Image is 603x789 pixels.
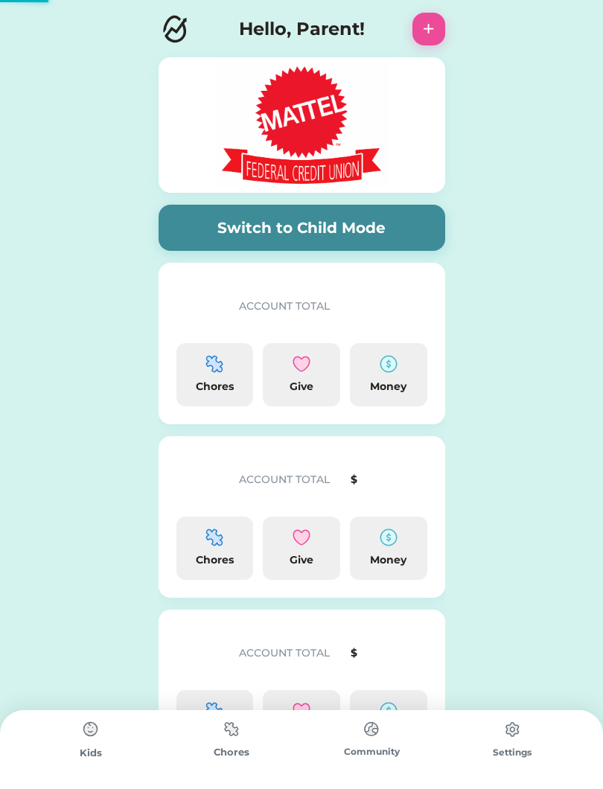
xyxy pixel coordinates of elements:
[269,379,334,394] div: Give
[380,702,398,720] img: money-cash-dollar-coin--accounting-billing-payment-cash-coin-currency-money-finance.svg
[293,702,310,720] img: interface-favorite-heart--reward-social-rating-media-heart-it-like-favorite-love.svg
[176,454,224,502] img: yH5BAEAAAAALAAAAAABAAEAAAIBRAA7
[217,715,246,744] img: type%3Dchores%2C%20state%3Ddefault.svg
[76,715,106,744] img: type%3Dchores%2C%20state%3Ddefault.svg
[176,281,224,328] img: yH5BAEAAAAALAAAAAABAAEAAAIBRAA7
[162,745,302,760] div: Chores
[205,702,223,720] img: programming-module-puzzle-1--code-puzzle-module-programming-plugin-piece.svg
[293,355,310,373] img: interface-favorite-heart--reward-social-rating-media-heart-it-like-favorite-love.svg
[239,645,345,661] div: ACCOUNT TOTAL
[269,552,334,568] div: Give
[301,745,442,758] div: Community
[239,16,365,42] h4: Hello, Parent!
[159,13,191,45] img: Logo.svg
[21,746,162,761] div: Kids
[182,379,248,394] div: Chores
[497,715,527,744] img: type%3Dchores%2C%20state%3Ddefault.svg
[293,528,310,546] img: interface-favorite-heart--reward-social-rating-media-heart-it-like-favorite-love.svg
[239,298,345,314] div: ACCOUNT TOTAL
[351,472,427,488] div: $
[356,552,421,568] div: Money
[412,13,445,45] button: +
[239,472,345,488] div: ACCOUNT TOTAL
[356,379,421,394] div: Money
[197,62,406,188] img: Mattel-Federal-Credit-Union-logo-scaled.png
[380,355,398,373] img: money-cash-dollar-coin--accounting-billing-payment-cash-coin-currency-money-finance.svg
[380,528,398,546] img: money-cash-dollar-coin--accounting-billing-payment-cash-coin-currency-money-finance.svg
[351,645,427,661] div: $
[182,552,248,568] div: Chores
[159,205,445,251] button: Switch to Child Mode
[357,715,386,744] img: type%3Dchores%2C%20state%3Ddefault.svg
[205,528,223,546] img: programming-module-puzzle-1--code-puzzle-module-programming-plugin-piece.svg
[442,746,583,759] div: Settings
[176,627,224,675] img: yH5BAEAAAAALAAAAAABAAEAAAIBRAA7
[205,355,223,373] img: programming-module-puzzle-1--code-puzzle-module-programming-plugin-piece.svg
